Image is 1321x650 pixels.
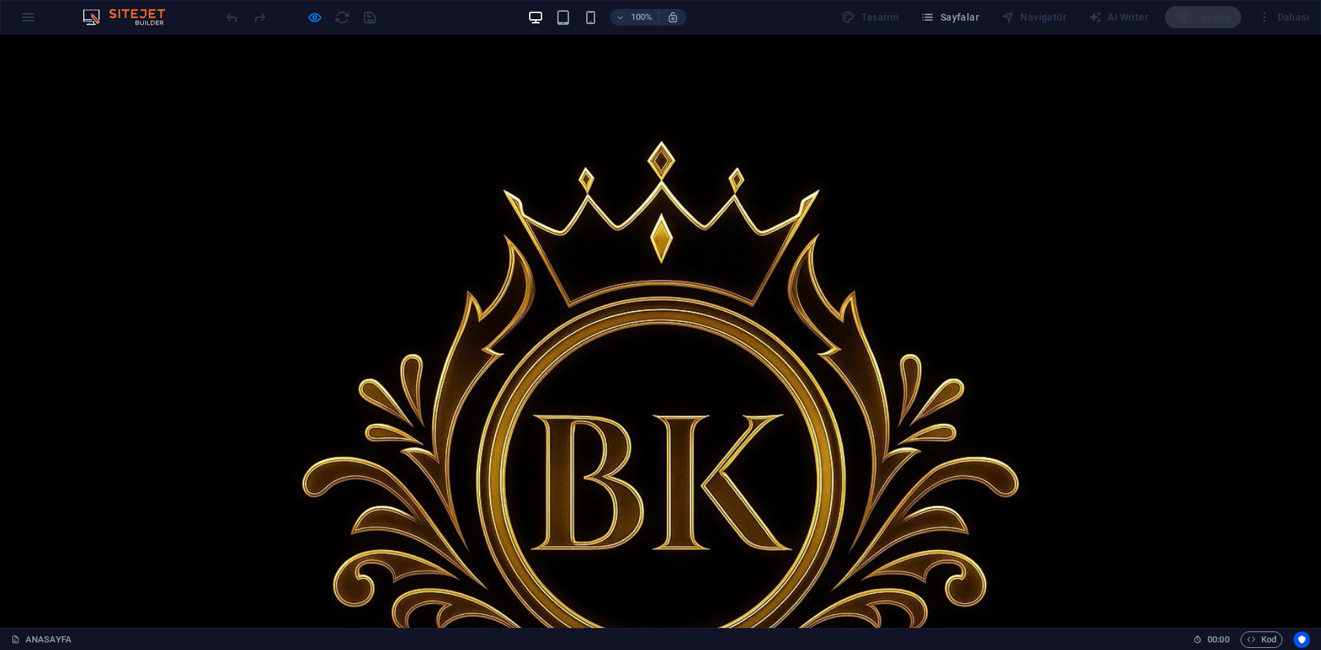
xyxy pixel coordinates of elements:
button: Kod [1241,631,1282,648]
span: : [1217,634,1219,644]
button: 100% [610,9,659,25]
span: Sayfalar [921,10,979,24]
div: Tasarım (Ctrl+Alt+Y) [836,6,904,28]
a: Seçimi iptal etmek için tıkla. Sayfaları açmak için çift tıkla [11,631,72,648]
i: Yeniden boyutlandırmada yakınlaştırma düzeyini seçilen cihaza uyacak şekilde otomatik olarak ayarla. [667,11,679,23]
span: Kod [1247,631,1276,648]
button: Usercentrics [1293,631,1310,648]
button: Sayfalar [915,6,985,28]
h6: Oturum süresi [1193,631,1229,648]
span: 00 00 [1207,631,1229,648]
h6: 100% [631,9,653,25]
img: Editor Logo [79,9,182,25]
